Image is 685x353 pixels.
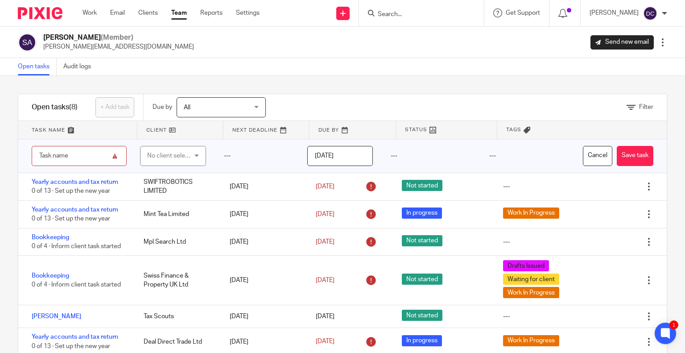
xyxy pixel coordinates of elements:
[135,307,221,325] div: Tax Scouts
[135,267,221,294] div: Swiss Finance & Property UK Ltd
[32,234,69,241] a: Bookkeeping
[316,211,334,217] span: [DATE]
[506,126,521,133] span: Tags
[503,237,510,246] div: ---
[18,33,37,52] img: svg%3E
[110,8,125,17] a: Email
[402,180,442,191] span: Not started
[18,58,57,75] a: Open tasks
[135,205,221,223] div: Mint Tea Limited
[503,208,559,219] span: Work In Progress
[590,8,639,17] p: [PERSON_NAME]
[43,42,194,51] p: [PERSON_NAME][EMAIL_ADDRESS][DOMAIN_NAME]
[402,235,442,246] span: Not started
[503,260,549,271] span: Drafts Issued
[171,8,187,17] a: Team
[221,307,307,325] div: [DATE]
[590,35,654,50] a: Send new email
[63,58,98,75] a: Audit logs
[32,179,118,185] a: Yearly accounts and tax return
[200,8,223,17] a: Reports
[184,104,190,111] span: All
[316,339,334,345] span: [DATE]
[307,146,373,166] input: Pick a date
[32,146,127,166] input: Task name
[221,178,307,195] div: [DATE]
[32,103,78,112] h1: Open tasks
[135,233,221,251] div: Mpl Search Ltd
[643,6,657,21] img: svg%3E
[382,139,480,173] div: ---
[147,146,194,165] div: No client selected
[402,310,442,321] span: Not started
[32,243,121,249] span: 0 of 4 · Inform client task started
[503,287,559,298] span: Work In Progress
[503,312,510,321] div: ---
[402,208,442,219] span: In progress
[617,146,653,166] button: Save task
[669,320,678,329] div: 1
[43,33,194,42] h2: [PERSON_NAME]
[138,8,158,17] a: Clients
[506,10,540,16] span: Get Support
[32,282,121,288] span: 0 of 4 · Inform client task started
[215,139,298,173] div: ---
[95,97,134,117] a: + Add task
[32,216,110,222] span: 0 of 13 · Set up the new year
[316,277,334,283] span: [DATE]
[405,126,427,133] span: Status
[221,333,307,351] div: [DATE]
[316,313,334,320] span: [DATE]
[503,335,559,346] span: Work In Progress
[32,188,110,194] span: 0 of 13 · Set up the new year
[377,11,457,19] input: Search
[236,8,260,17] a: Settings
[135,333,221,351] div: Deal Direct Trade Ltd
[503,274,559,285] span: Waiting for client
[101,34,133,41] span: (Member)
[503,182,510,191] div: ---
[316,183,334,190] span: [DATE]
[135,173,221,200] div: SWIFTROBOTICS LIMITED
[32,334,118,340] a: Yearly accounts and tax return
[69,104,78,111] span: (8)
[32,273,69,279] a: Bookkeeping
[153,103,172,112] p: Due by
[639,104,653,110] span: Filter
[32,343,110,349] span: 0 of 13 · Set up the new year
[221,205,307,223] div: [DATE]
[18,7,62,19] img: Pixie
[32,207,118,213] a: Yearly accounts and tax return
[480,139,578,173] div: ---
[221,271,307,289] div: [DATE]
[32,313,81,320] a: [PERSON_NAME]
[83,8,97,17] a: Work
[221,233,307,251] div: [DATE]
[402,274,442,285] span: Not started
[402,335,442,346] span: In progress
[316,239,334,245] span: [DATE]
[583,146,612,166] button: Cancel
